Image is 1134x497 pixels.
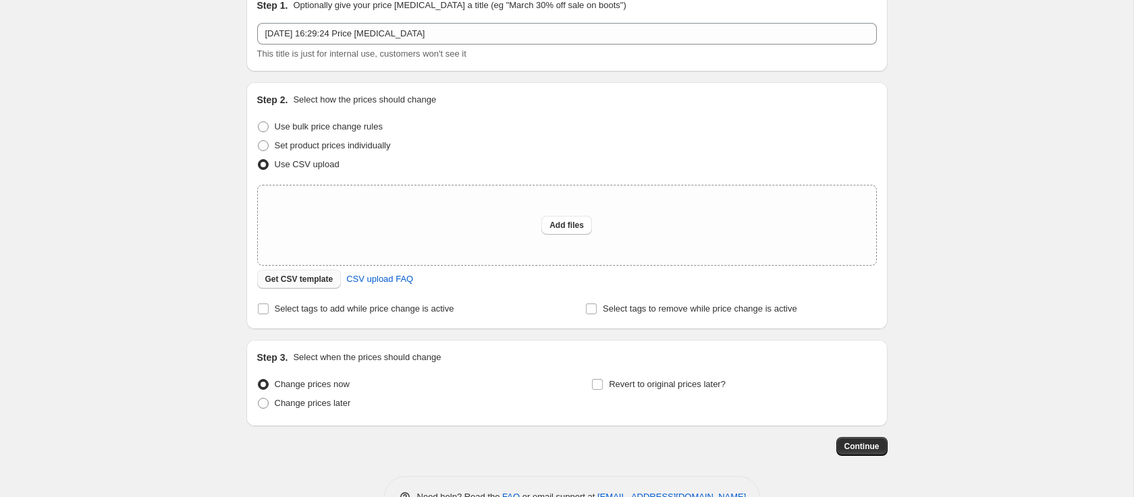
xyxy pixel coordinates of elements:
span: Revert to original prices later? [609,379,726,389]
span: Add files [549,220,584,231]
button: Continue [836,437,888,456]
span: Use bulk price change rules [275,121,383,131]
span: Select tags to remove while price change is active [603,303,797,314]
span: Change prices now [275,379,350,389]
span: Select tags to add while price change is active [275,303,454,314]
span: CSV upload FAQ [346,272,413,286]
span: Change prices later [275,398,351,408]
button: Add files [541,216,592,235]
input: 30% off holiday sale [257,23,877,45]
span: This title is just for internal use, customers won't see it [257,49,466,59]
span: Continue [844,441,880,452]
span: Use CSV upload [275,159,340,169]
button: Get CSV template [257,270,342,289]
h2: Step 2. [257,93,288,107]
p: Select when the prices should change [293,351,441,364]
span: Set product prices individually [275,140,391,150]
h2: Step 3. [257,351,288,364]
a: CSV upload FAQ [338,268,421,290]
span: Get CSV template [265,274,333,285]
p: Select how the prices should change [293,93,436,107]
